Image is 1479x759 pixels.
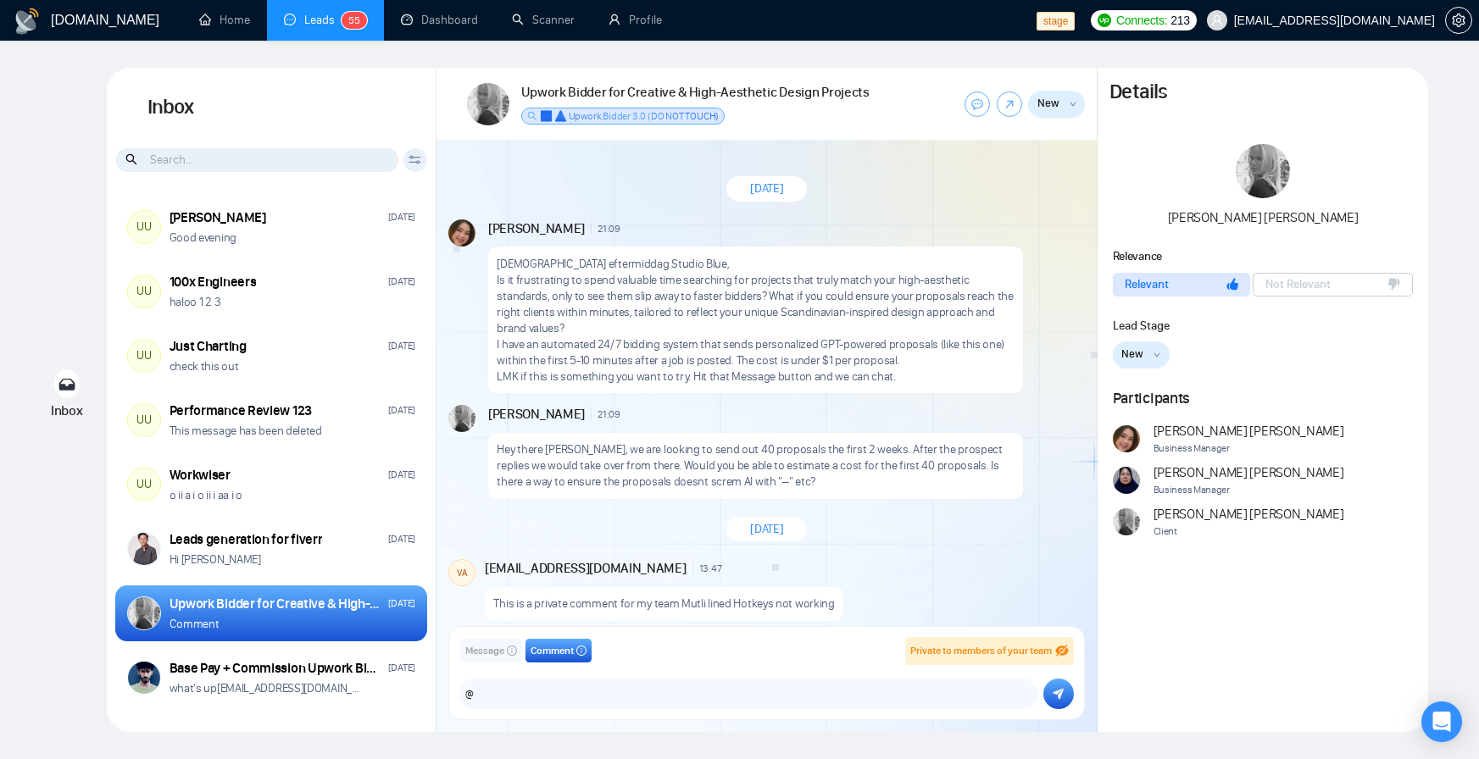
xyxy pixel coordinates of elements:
[388,209,415,225] div: [DATE]
[354,14,360,26] span: 5
[1113,425,1140,452] img: Andrian Marsella
[1113,319,1170,333] span: Lead Stage
[497,336,1014,368] p: I have an automated 24/7 bidding system that sends personalized GPT-powered proposals (like this ...
[1113,467,1140,494] img: Naswati Naswati
[170,294,221,310] p: haloo 1 2 3
[170,551,261,568] p: Hi [PERSON_NAME]
[576,645,587,656] span: info-circle
[348,14,354,26] span: 5
[1170,11,1189,30] span: 213
[128,468,160,501] div: UU
[1154,422,1344,440] span: [PERSON_NAME] [PERSON_NAME]
[497,256,1014,272] p: [DEMOGRAPHIC_DATA] eftermiddag Studio Blue,
[598,222,620,235] span: 21:09
[540,110,719,122] span: ✅ ⚠️ Upwork Bidder 3.0 (DO NOT TOUCH)
[128,533,160,565] img: Ari Sulistya
[388,531,415,547] div: [DATE]
[170,230,236,246] p: Good evening
[170,402,312,420] div: Performance Review 123
[199,13,250,27] a: homeHome
[497,272,1014,336] p: Is it frustrating to spend valuable time searching for projects that truly match your high-aesthe...
[128,275,160,307] div: UU
[1116,11,1167,30] span: Connects:
[170,595,383,613] div: Upwork Bidder for Creative & High-Aesthetic Design Projects
[128,340,160,372] div: UU
[342,12,367,29] sup: 55
[448,219,475,247] img: Andrian
[1421,701,1462,742] div: Open Intercom Messenger
[750,521,783,537] span: [DATE]
[170,358,239,374] p: check this out
[1125,275,1169,293] span: Relevant
[527,111,537,121] span: search
[1253,273,1413,296] button: Not Relevant
[170,273,257,291] div: 100x Engineers
[170,659,383,678] div: Base Pay + Commission Upwork Bidder for [GEOGRAPHIC_DATA] Profile
[488,219,585,238] span: [PERSON_NAME]
[1055,644,1069,657] span: eye-invisible
[1113,389,1414,407] h1: Participants
[1113,508,1140,535] img: Ellen Holmsten
[388,338,415,354] div: [DATE]
[128,211,160,243] div: UU
[1154,482,1344,498] span: Business Manager
[1154,463,1344,482] span: [PERSON_NAME] [PERSON_NAME]
[128,404,160,436] div: UU
[497,441,1014,490] p: Hey there [PERSON_NAME], we are looking to send out 40 proposals the first 2 weeks. After the pro...
[1236,144,1290,198] img: Ellen Holmsten
[170,530,323,549] div: Leads generation for fiverr
[465,643,504,659] span: Message
[910,645,1052,657] span: Private to members of your team
[388,596,415,612] div: [DATE]
[699,562,722,575] span: 13:47
[128,597,160,629] img: Ellen Holmsten
[1168,209,1359,225] span: [PERSON_NAME] [PERSON_NAME]
[493,596,834,612] p: This is a private comment for my team Mutli lined Hotkeys not working
[170,616,220,632] p: Comment
[1446,14,1471,27] span: setting
[1098,14,1111,27] img: upwork-logo.png
[1445,14,1472,27] a: setting
[128,662,160,694] img: Taimoor Mansoor
[170,487,242,503] p: o ii a i o ii i aa i o
[1113,249,1162,263] span: Relevance
[1037,12,1075,30] span: stage
[107,68,436,147] h1: Inbox
[388,660,415,676] div: [DATE]
[1445,7,1472,34] button: setting
[497,368,1014,385] p: LMK if this is something you want to try. Hit that Message button and we can chat.
[448,405,475,432] img: Ellen
[460,679,1037,708] textarea: @
[512,13,575,27] a: searchScanner
[170,208,266,227] div: [PERSON_NAME]
[1211,14,1223,26] span: user
[51,402,83,418] span: Inbox
[485,559,687,578] span: [EMAIL_ADDRESS][DOMAIN_NAME]
[507,645,517,656] span: info-circle
[401,13,478,27] a: dashboardDashboard
[460,639,522,662] button: Messageinfo-circle
[170,423,322,439] p: This message has been deleted
[488,405,585,424] span: [PERSON_NAME]
[284,13,367,27] a: messageLeads55
[609,13,662,27] a: userProfile
[1154,440,1344,457] span: Business Manager
[217,681,384,695] a: [EMAIL_ADDRESS][DOMAIN_NAME]
[1265,275,1331,293] span: Not Relevant
[125,150,140,169] span: search
[750,180,783,197] span: [DATE]
[598,407,620,421] span: 21:09
[1109,80,1167,105] h1: Details
[14,8,41,35] img: logo
[170,337,247,356] div: Just Charting
[521,83,869,102] h1: Upwork Bidder for Creative & High-Aesthetic Design Projects
[116,148,398,172] input: Search...
[388,274,415,290] div: [DATE]
[1113,273,1250,296] button: Relevant
[449,560,475,585] div: VA
[1121,346,1143,363] span: New
[1028,91,1085,118] button: Newdown
[1154,351,1160,358] span: down
[388,402,415,418] div: [DATE]
[388,467,415,483] div: [DATE]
